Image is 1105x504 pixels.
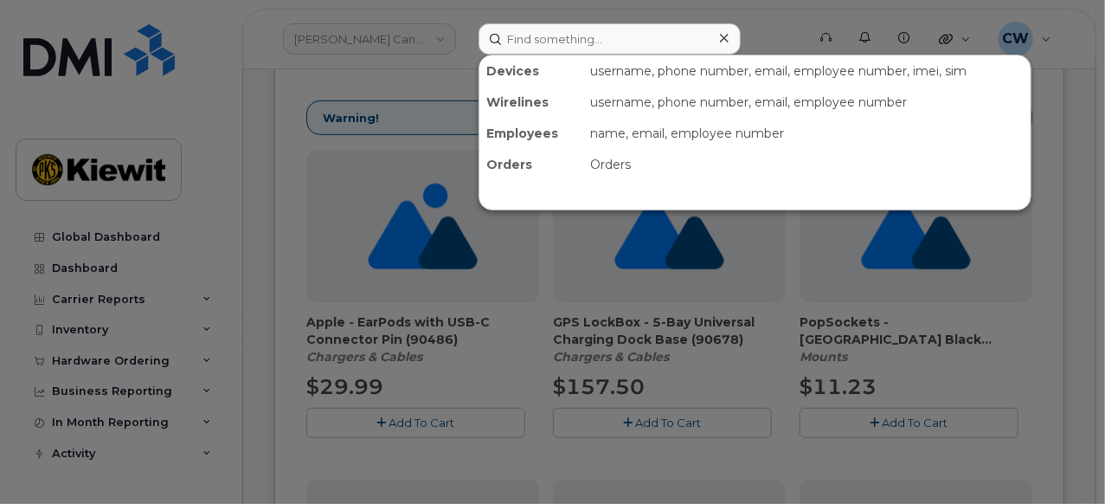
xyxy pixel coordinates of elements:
[479,23,741,55] input: Find something...
[583,87,1031,118] div: username, phone number, email, employee number
[583,149,1031,180] div: Orders
[583,118,1031,149] div: name, email, employee number
[479,149,583,180] div: Orders
[479,118,583,149] div: Employees
[1030,429,1092,491] iframe: Messenger Launcher
[479,55,583,87] div: Devices
[479,87,583,118] div: Wirelines
[583,55,1031,87] div: username, phone number, email, employee number, imei, sim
